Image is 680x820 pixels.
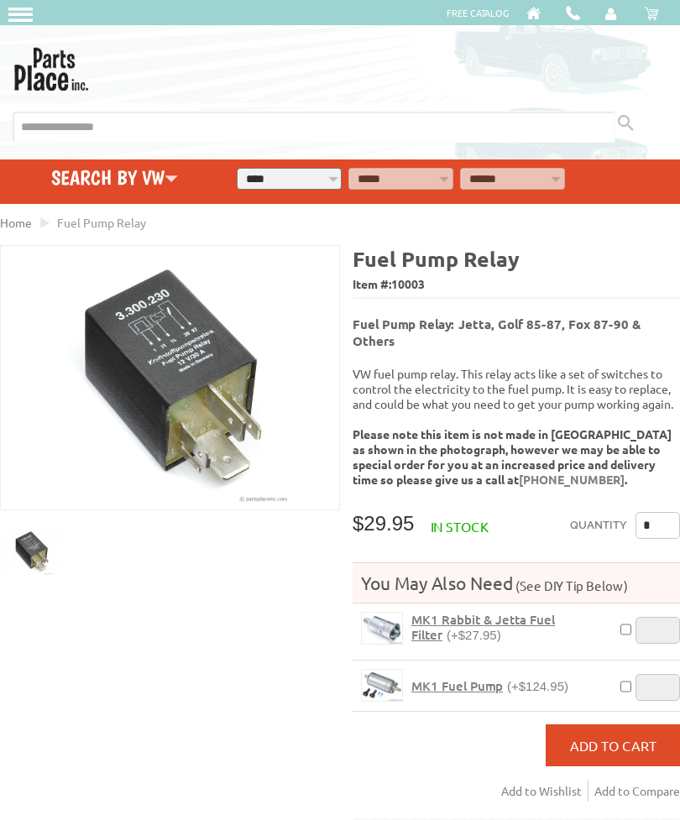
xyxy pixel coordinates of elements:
[353,366,680,487] p: VW fuel pump relay. This relay acts like a set of switches to control the electricity to the fuel...
[411,677,503,694] span: MK1 Fuel Pump
[1,246,339,509] img: Fuel Pump Relay
[3,165,227,190] h4: Search by VW
[353,572,680,594] h4: You May Also Need
[353,316,641,349] b: Fuel Pump Relay: Jetta, Golf 85-87, Fox 87-90 & Others
[570,737,656,754] span: Add to Cart
[13,42,90,91] img: Parts Place Inc!
[570,512,627,539] label: Quantity
[353,426,672,487] b: Please note this item is not made in [GEOGRAPHIC_DATA] as shown in the photograph, however we may...
[353,273,680,297] span: Item #:
[362,613,402,644] img: MK1 Rabbit & Jetta Fuel Filter
[361,669,403,702] a: MK1 Fuel Pump
[546,724,680,766] button: Add to Cart
[507,679,568,693] span: (+$124.95)
[411,611,555,643] span: MK1 Rabbit & Jetta Fuel Filter
[353,512,414,535] span: $29.95
[411,678,568,694] a: MK1 Fuel Pump(+$124.95)
[362,670,402,701] img: MK1 Fuel Pump
[513,577,628,593] span: (See DIY Tip Below)
[411,612,609,643] a: MK1 Rabbit & Jetta Fuel Filter(+$27.95)
[501,781,588,802] a: Add to Wishlist
[391,276,425,291] span: 10003
[447,628,501,642] span: (+$27.95)
[57,215,146,230] span: Fuel Pump Relay
[353,245,519,272] b: Fuel Pump Relay
[519,472,625,487] a: [PHONE_NUMBER]
[431,518,489,535] span: In stock
[594,781,680,802] a: Add to Compare
[361,612,403,645] a: MK1 Rabbit & Jetta Fuel Filter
